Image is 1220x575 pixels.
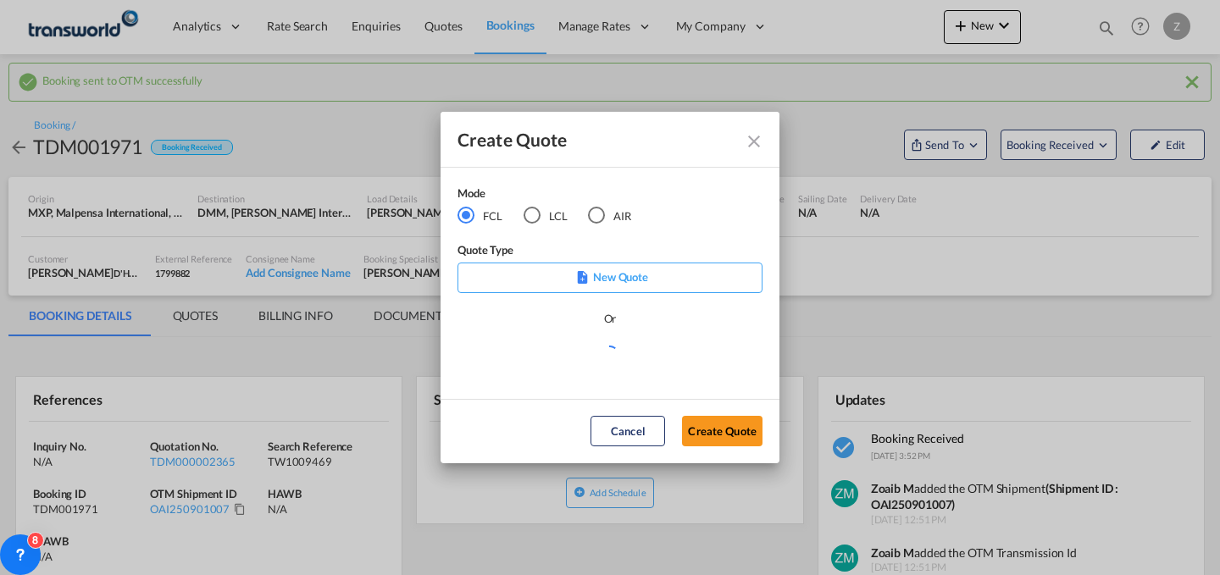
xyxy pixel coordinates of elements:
button: Create Quote [682,416,762,446]
div: New Quote [457,263,762,293]
md-radio-button: FCL [457,206,502,224]
p: New Quote [463,268,757,285]
div: Mode [457,185,652,206]
div: Create Quote [457,129,732,150]
button: Cancel [591,416,665,446]
md-icon: Close dialog [744,131,764,152]
md-dialog: Create QuoteModeFCL LCLAIR ... [441,112,779,463]
div: Quote Type [457,241,762,263]
md-radio-button: LCL [524,206,568,224]
button: Close dialog [737,124,768,155]
md-radio-button: AIR [588,206,631,224]
div: Or [604,310,617,327]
